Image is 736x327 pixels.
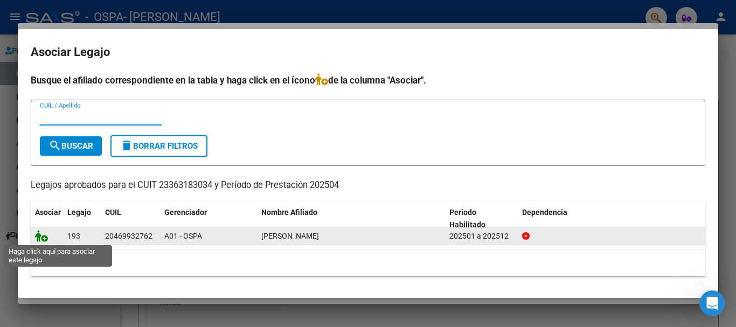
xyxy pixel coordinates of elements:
datatable-header-cell: Periodo Habilitado [445,201,518,236]
p: Legajos aprobados para el CUIT 23363183034 y Período de Prestación 202504 [31,179,705,192]
datatable-header-cell: Dependencia [518,201,706,236]
mat-icon: search [48,139,61,152]
mat-icon: delete [120,139,133,152]
span: Periodo Habilitado [449,208,485,229]
span: Dependencia [522,208,567,217]
button: Buscar [40,136,102,156]
datatable-header-cell: Gerenciador [160,201,257,236]
h2: Asociar Legajo [31,42,705,62]
iframe: Intercom live chat [699,290,725,316]
datatable-header-cell: Legajo [63,201,101,236]
div: 202501 a 202512 [449,230,513,242]
button: Borrar Filtros [110,135,207,157]
span: Gerenciador [164,208,207,217]
span: Asociar [35,208,61,217]
datatable-header-cell: CUIL [101,201,160,236]
span: Borrar Filtros [120,141,198,151]
span: A01 - OSPA [164,232,202,240]
span: Buscar [48,141,93,151]
span: Legajo [67,208,91,217]
span: GIOVANELLI LUCAS AGUSTIN [261,232,319,240]
datatable-header-cell: Asociar [31,201,63,236]
span: Nombre Afiliado [261,208,317,217]
span: 193 [67,232,80,240]
h4: Busque el afiliado correspondiente en la tabla y haga click en el ícono de la columna "Asociar". [31,73,705,87]
div: 20469932762 [105,230,152,242]
datatable-header-cell: Nombre Afiliado [257,201,445,236]
span: CUIL [105,208,121,217]
div: 1 registros [31,249,705,276]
